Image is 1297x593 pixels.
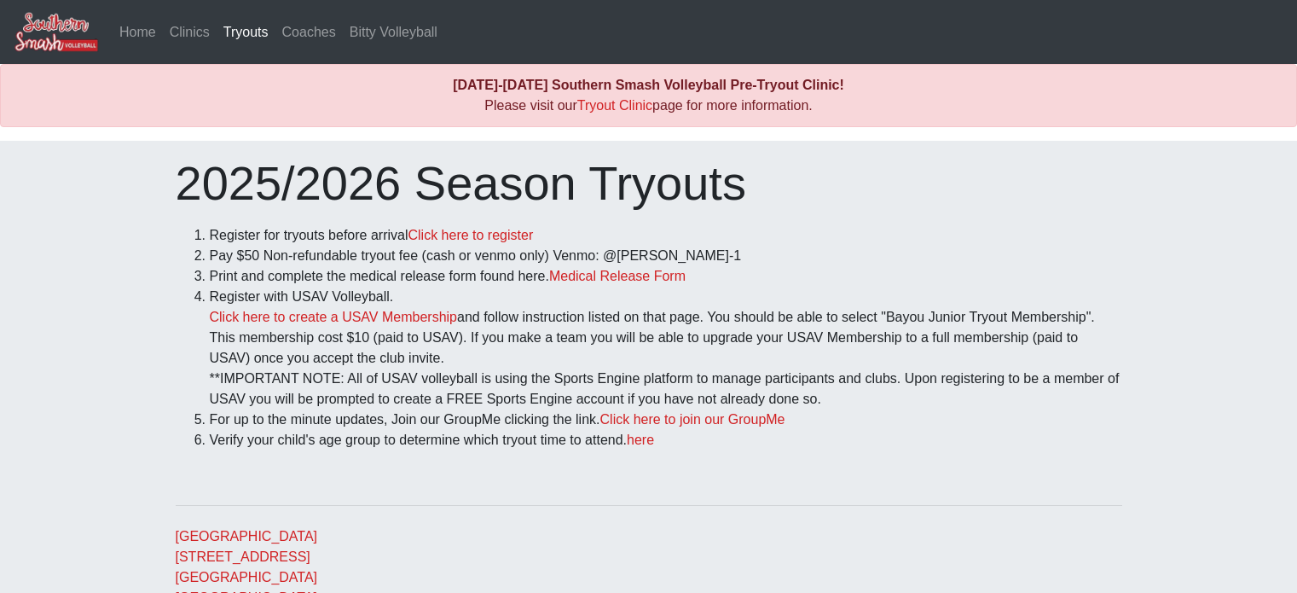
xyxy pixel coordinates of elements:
a: here [627,433,654,447]
li: Print and complete the medical release form found here. [210,266,1122,287]
img: Southern Smash Volleyball [14,11,99,53]
a: Coaches [275,15,343,49]
a: Click here to register [408,228,533,242]
li: Register for tryouts before arrival [210,225,1122,246]
li: Register with USAV Volleyball. and follow instruction listed on that page. You should be able to ... [210,287,1122,410]
li: Verify your child's age group to determine which tryout time to attend. [210,430,1122,451]
b: [DATE]-[DATE] Southern Smash Volleyball Pre-Tryout Clinic! [453,78,844,92]
li: Pay $50 Non-refundable tryout fee (cash or venmo only) Venmo: @[PERSON_NAME]-1 [210,246,1122,266]
a: Home [113,15,163,49]
h1: 2025/2026 Season Tryouts [176,154,1122,212]
a: Medical Release Form [549,269,686,283]
li: For up to the minute updates, Join our GroupMe clicking the link. [210,410,1122,430]
a: Click here to create a USAV Membership [210,310,457,324]
a: Tryouts [217,15,275,49]
a: Tryout Clinic [577,98,652,113]
a: Bitty Volleyball [343,15,444,49]
a: Clinics [163,15,217,49]
a: Click here to join our GroupMe [600,412,785,427]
